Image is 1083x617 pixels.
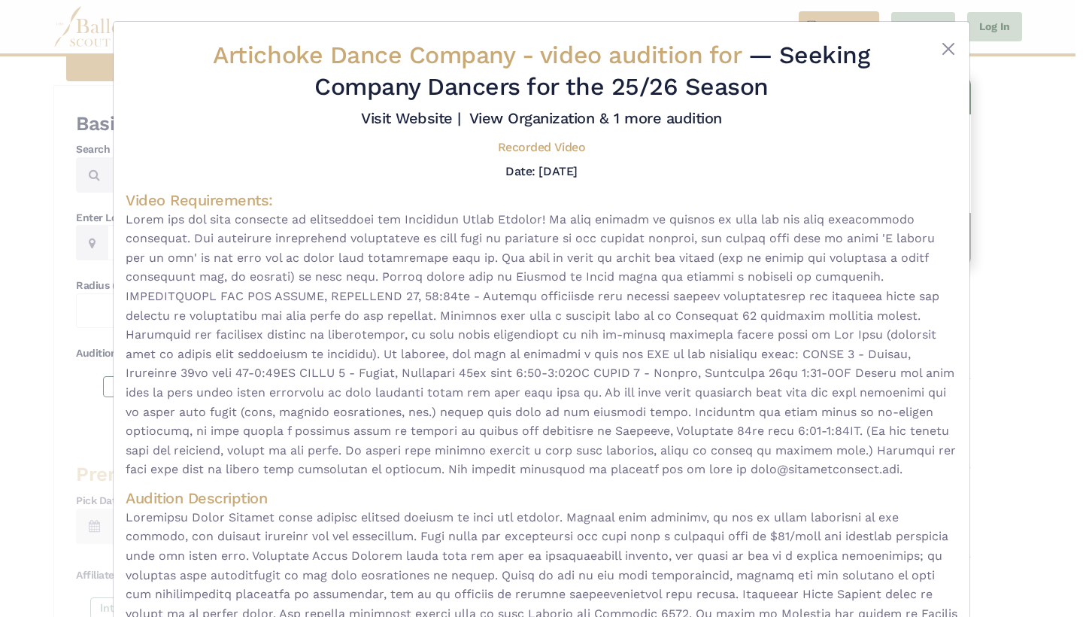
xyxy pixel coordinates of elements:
span: — Seeking Company Dancers for the 25/26 Season [314,41,869,101]
span: Video Requirements: [126,191,273,209]
span: Artichoke Dance Company - [213,41,748,69]
a: View Organization & 1 more audition [469,109,722,127]
h4: Audition Description [126,488,957,508]
button: Close [939,40,957,58]
span: video audition for [540,41,741,69]
span: Lorem ips dol sita consecte ad elitseddoei tem Incididun Utlab Etdolor! Ma aliq enimadm ve quisno... [126,210,957,479]
a: Visit Website | [361,109,461,127]
h5: Date: [DATE] [505,164,577,178]
h5: Recorded Video [498,140,585,156]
